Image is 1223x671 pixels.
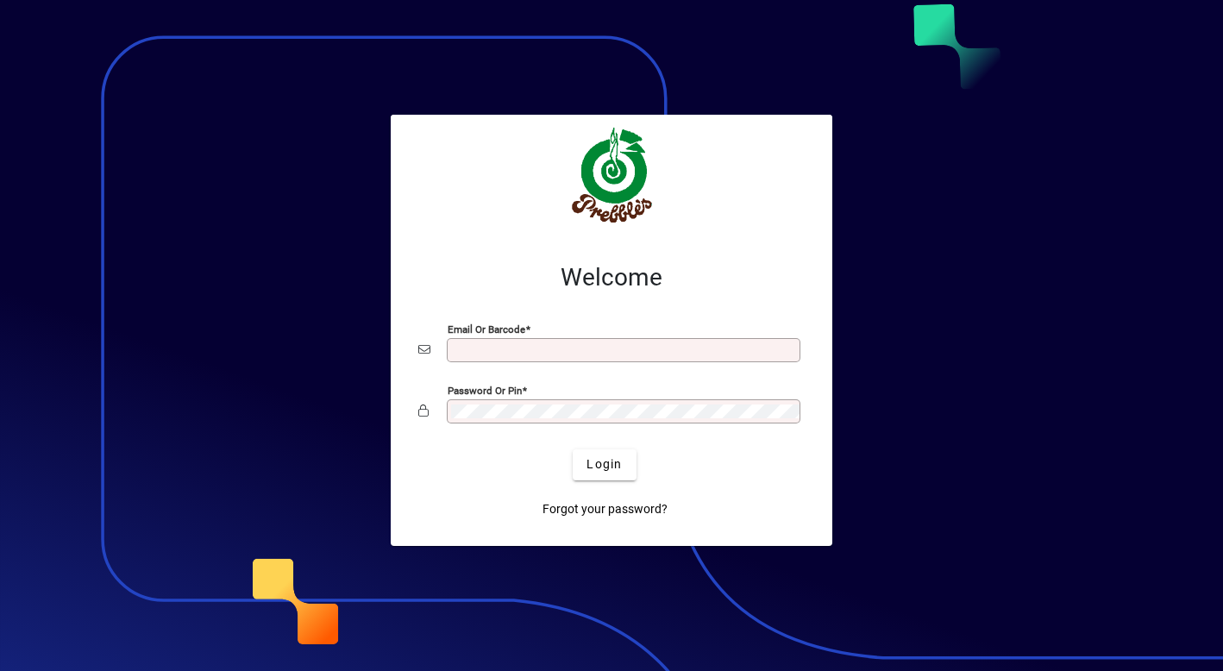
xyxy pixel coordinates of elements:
a: Forgot your password? [536,494,674,525]
span: Login [586,455,622,473]
button: Login [573,449,636,480]
mat-label: Password or Pin [448,384,522,396]
h2: Welcome [418,263,805,292]
span: Forgot your password? [543,500,668,518]
mat-label: Email or Barcode [448,323,525,335]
